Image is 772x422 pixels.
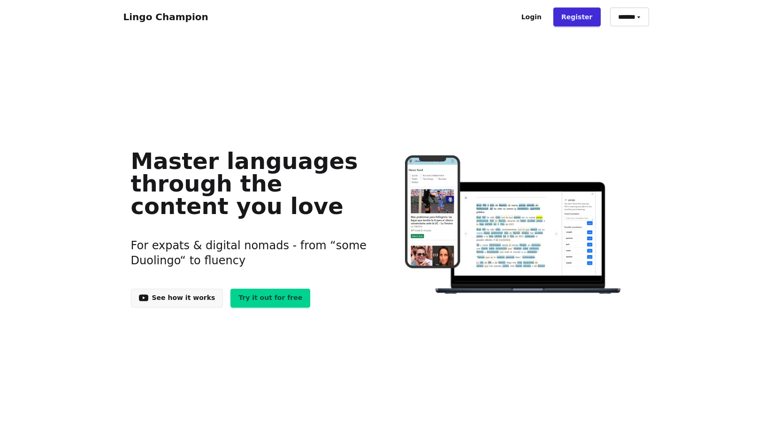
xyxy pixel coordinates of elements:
a: Login [513,8,550,26]
a: Lingo Champion [123,11,208,23]
h1: Master languages through the content you love [131,150,372,217]
img: Learn languages online [386,155,641,296]
a: Try it out for free [230,289,310,307]
a: Register [553,8,601,26]
h3: For expats & digital nomads - from “some Duolingo“ to fluency [131,227,372,279]
a: See how it works [131,289,223,307]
